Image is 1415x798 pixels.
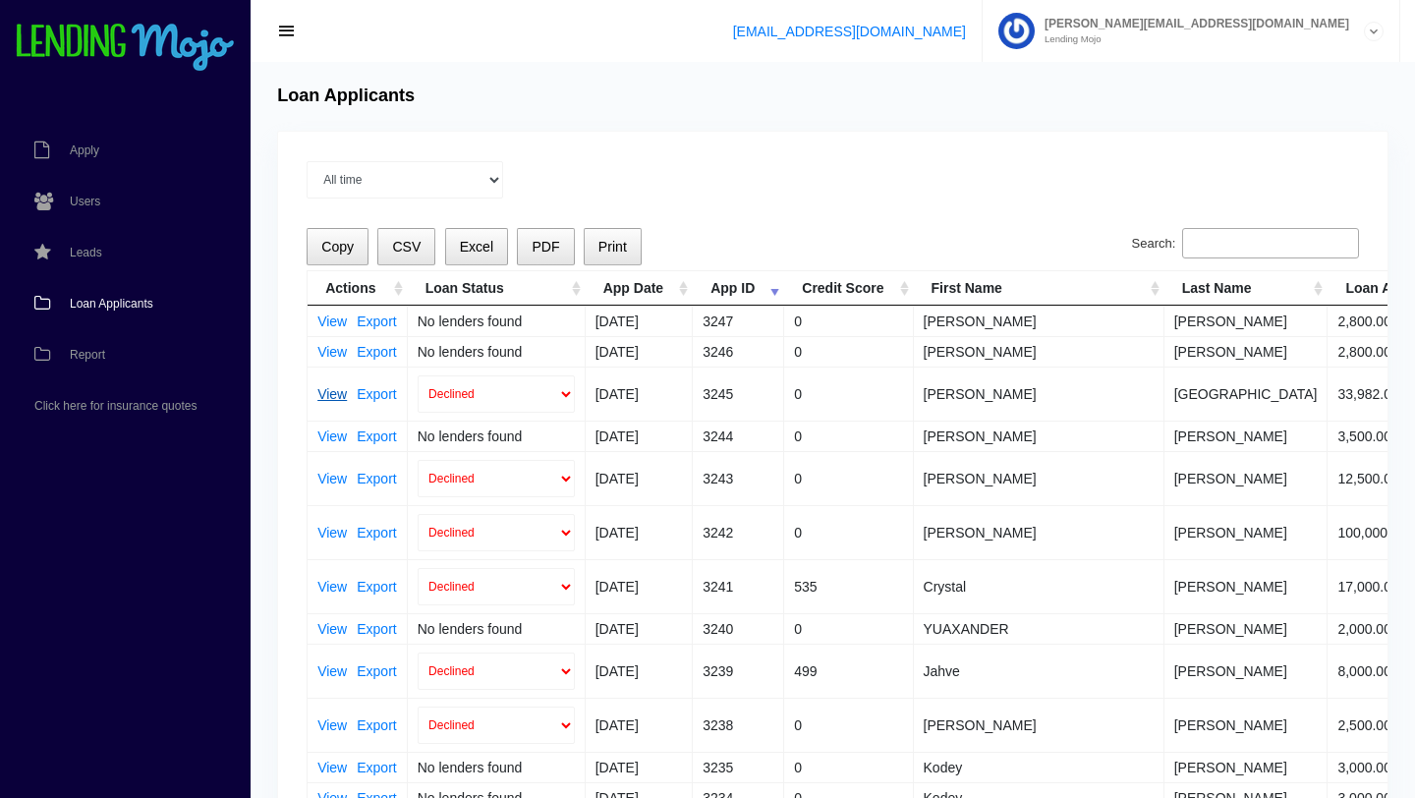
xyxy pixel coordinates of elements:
[693,559,784,613] td: 3241
[317,314,347,328] a: View
[34,400,197,412] span: Click here for insurance quotes
[784,336,913,367] td: 0
[1035,34,1349,44] small: Lending Mojo
[357,622,396,636] a: Export
[586,306,693,336] td: [DATE]
[408,613,586,644] td: No lenders found
[1164,451,1329,505] td: [PERSON_NAME]
[784,644,913,698] td: 499
[914,752,1164,782] td: Kodey
[586,698,693,752] td: [DATE]
[357,664,396,678] a: Export
[693,451,784,505] td: 3243
[70,144,99,156] span: Apply
[357,580,396,594] a: Export
[1164,559,1329,613] td: [PERSON_NAME]
[784,421,913,451] td: 0
[317,718,347,732] a: View
[598,239,627,255] span: Print
[586,613,693,644] td: [DATE]
[408,752,586,782] td: No lenders found
[914,644,1164,698] td: Jahve
[784,306,913,336] td: 0
[357,429,396,443] a: Export
[693,421,784,451] td: 3244
[1164,306,1329,336] td: [PERSON_NAME]
[408,271,586,306] th: Loan Status: activate to sort column ascending
[357,718,396,732] a: Export
[317,526,347,540] a: View
[377,228,435,266] button: CSV
[15,24,236,73] img: logo-small.png
[460,239,493,255] span: Excel
[357,314,396,328] a: Export
[70,247,102,258] span: Leads
[445,228,509,266] button: Excel
[517,228,574,266] button: PDF
[317,345,347,359] a: View
[586,559,693,613] td: [DATE]
[70,196,100,207] span: Users
[586,367,693,421] td: [DATE]
[586,752,693,782] td: [DATE]
[1164,613,1329,644] td: [PERSON_NAME]
[317,761,347,774] a: View
[586,336,693,367] td: [DATE]
[914,559,1164,613] td: Crystal
[317,664,347,678] a: View
[1164,336,1329,367] td: [PERSON_NAME]
[1132,228,1359,259] label: Search:
[1164,367,1329,421] td: [GEOGRAPHIC_DATA]
[357,526,396,540] a: Export
[584,228,642,266] button: Print
[914,271,1164,306] th: First Name: activate to sort column ascending
[784,752,913,782] td: 0
[317,580,347,594] a: View
[532,239,559,255] span: PDF
[914,451,1164,505] td: [PERSON_NAME]
[357,761,396,774] a: Export
[357,472,396,485] a: Export
[784,505,913,559] td: 0
[357,387,396,401] a: Export
[693,613,784,644] td: 3240
[586,271,693,306] th: App Date: activate to sort column ascending
[1164,505,1329,559] td: [PERSON_NAME]
[321,239,354,255] span: Copy
[70,298,153,310] span: Loan Applicants
[1164,752,1329,782] td: [PERSON_NAME]
[308,271,408,306] th: Actions: activate to sort column ascending
[317,429,347,443] a: View
[1182,228,1359,259] input: Search:
[586,451,693,505] td: [DATE]
[1164,421,1329,451] td: [PERSON_NAME]
[693,698,784,752] td: 3238
[317,387,347,401] a: View
[914,613,1164,644] td: YUAXANDER
[70,349,105,361] span: Report
[914,306,1164,336] td: [PERSON_NAME]
[784,451,913,505] td: 0
[586,505,693,559] td: [DATE]
[307,228,368,266] button: Copy
[693,644,784,698] td: 3239
[784,559,913,613] td: 535
[784,613,913,644] td: 0
[693,271,784,306] th: App ID: activate to sort column ascending
[1035,18,1349,29] span: [PERSON_NAME][EMAIL_ADDRESS][DOMAIN_NAME]
[914,505,1164,559] td: [PERSON_NAME]
[784,367,913,421] td: 0
[586,644,693,698] td: [DATE]
[357,345,396,359] a: Export
[408,306,586,336] td: No lenders found
[317,472,347,485] a: View
[693,752,784,782] td: 3235
[317,622,347,636] a: View
[914,336,1164,367] td: [PERSON_NAME]
[914,367,1164,421] td: [PERSON_NAME]
[693,367,784,421] td: 3245
[586,421,693,451] td: [DATE]
[784,271,913,306] th: Credit Score: activate to sort column ascending
[914,421,1164,451] td: [PERSON_NAME]
[277,85,415,107] h4: Loan Applicants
